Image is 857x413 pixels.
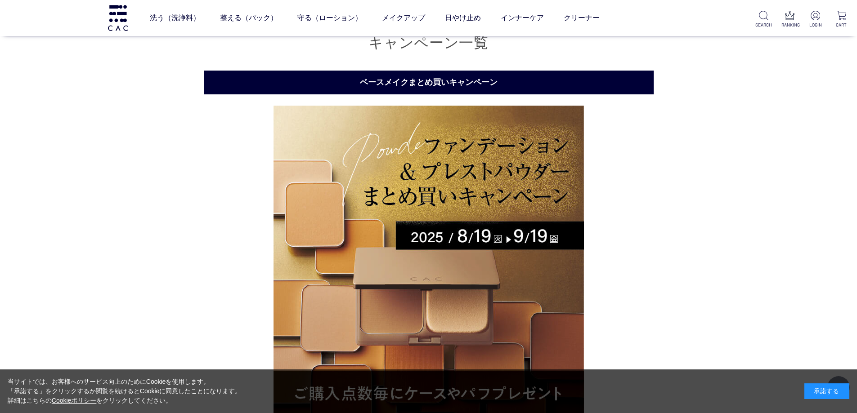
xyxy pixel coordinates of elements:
[501,5,544,31] a: インナーケア
[804,383,849,399] div: 承諾する
[833,11,850,28] a: CART
[297,5,362,31] a: 守る（ローション）
[150,5,200,31] a: 洗う（洗浄料）
[382,5,425,31] a: メイクアップ
[220,5,278,31] a: 整える（パック）
[781,22,798,28] p: RANKING
[564,5,600,31] a: クリーナー
[833,22,850,28] p: CART
[781,11,798,28] a: RANKING
[807,11,824,28] a: LOGIN
[755,11,772,28] a: SEARCH
[807,22,824,28] p: LOGIN
[107,5,129,31] img: logo
[52,397,97,404] a: Cookieポリシー
[204,71,654,94] h2: ベースメイクまとめ買いキャンペーン
[755,22,772,28] p: SEARCH
[8,377,242,405] div: 当サイトでは、お客様へのサービス向上のためにCookieを使用します。 「承諾する」をクリックするか閲覧を続けるとCookieに同意したことになります。 詳細はこちらの をクリックしてください。
[445,5,481,31] a: 日やけ止め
